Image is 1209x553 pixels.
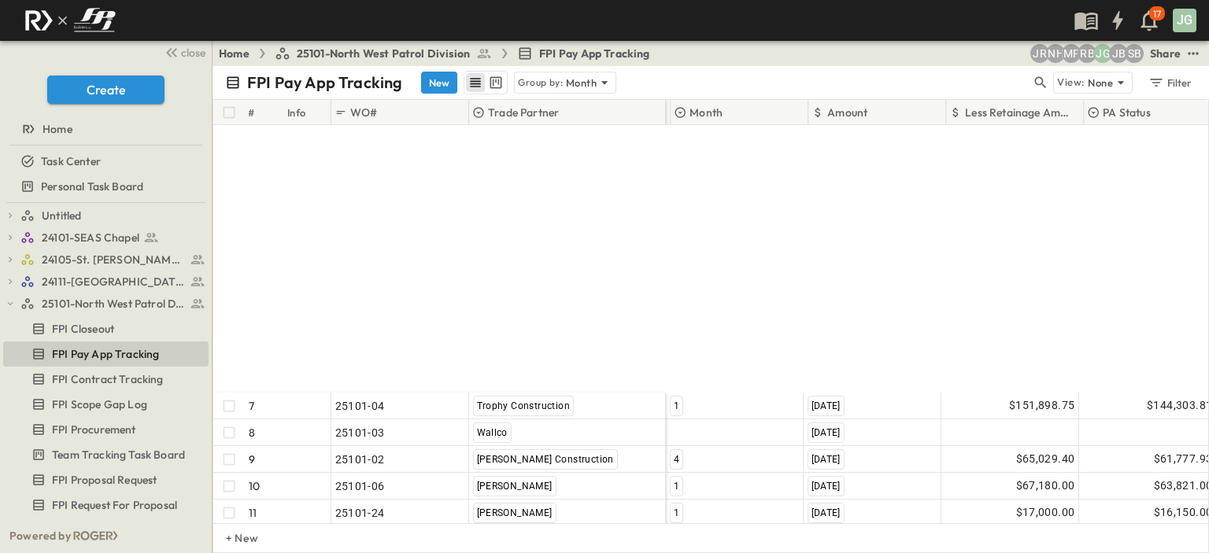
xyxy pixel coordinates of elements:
div: FPI Pay App Trackingtest [3,341,209,367]
span: 25101-06 [335,478,385,494]
p: Month [690,105,723,120]
span: Task Center [41,153,101,169]
span: 25101-04 [335,398,385,414]
div: JG [1173,9,1196,32]
a: Task Center [3,150,205,172]
a: Home [3,118,205,140]
span: 25101-03 [335,425,385,441]
span: FPI Scope Gap Log [52,396,147,412]
div: FPI Scope Gap Logtest [3,392,209,417]
a: 24101-SEAS Chapel [20,227,205,249]
div: FPI Proposal Requesttest [3,467,209,492]
span: Personal Task Board [41,179,143,194]
span: [PERSON_NAME] Construction [477,454,614,465]
div: Team Tracking Task Boardtest [3,442,209,467]
p: Amount [827,105,867,120]
div: Info [287,90,306,135]
div: # [245,100,284,125]
span: FPI Closeout [52,321,114,337]
button: test [1184,44,1203,63]
div: Jayden Ramirez (jramirez@fpibuilders.com) [1030,44,1049,63]
a: FPI Request For Proposal [3,494,205,516]
span: 24105-St. Matthew Kitchen Reno [42,252,186,267]
span: $17,000.00 [1016,503,1075,522]
div: table view [464,71,508,94]
a: Untitled [20,205,205,227]
span: 25101-North West Patrol Division [297,46,470,61]
div: Sterling Barnett (sterling@fpibuilders.com) [1125,44,1144,63]
a: Team Tracking Task Board [3,444,205,466]
a: 24111-[GEOGRAPHIC_DATA] [20,271,205,293]
a: FPI Pay App Tracking [3,343,205,365]
span: 1 [674,400,679,411]
a: Personal Task Board [3,175,205,197]
button: kanban view [486,73,505,92]
span: $67,180.00 [1016,477,1075,495]
p: Trade Partner [488,105,559,120]
span: $151,898.75 [1009,396,1074,415]
p: Less Retainage Amount [965,105,1075,120]
span: [DATE] [812,400,841,411]
p: Group by: [518,75,563,90]
span: FPI Proposal Request [52,472,157,488]
a: FPI Procurement [3,418,205,441]
div: 24111-[GEOGRAPHIC_DATA]test [3,269,209,294]
a: FPI Scope Gap Log [3,393,205,415]
span: FPI Contract Tracking [52,371,164,387]
span: [PERSON_NAME] [477,481,553,492]
span: Team Tracking Task Board [52,447,185,463]
span: 1 [674,481,679,492]
span: [DATE] [812,507,841,518]
p: None [1088,75,1113,90]
div: Share [1150,46,1181,61]
button: New [421,72,457,94]
div: Untitledtest [3,203,209,228]
span: [DATE] [812,427,841,438]
a: 24105-St. Matthew Kitchen Reno [20,249,205,271]
span: 4 [674,454,679,465]
a: FPI Closeout [3,318,205,340]
p: PA Status [1103,105,1151,120]
span: 25101-24 [335,505,385,521]
div: 25101-North West Patrol Divisiontest [3,291,209,316]
div: FPI Closeouttest [3,316,209,341]
button: Create [47,76,165,104]
span: 25101-North West Patrol Division [42,296,186,312]
p: 11 [249,505,257,521]
div: # [248,90,254,135]
div: Josh Gille (jgille@fpibuilders.com) [1093,44,1112,63]
span: FPI Procurement [52,422,136,437]
a: 25101-North West Patrol Division [20,293,205,315]
div: Monica Pruteanu (mpruteanu@fpibuilders.com) [1062,44,1081,63]
p: 8 [249,425,255,441]
span: 25101-02 [335,452,385,467]
p: 17 [1153,8,1161,20]
p: FPI Pay App Tracking [247,72,402,94]
span: [DATE] [812,454,841,465]
span: $65,029.40 [1016,450,1075,468]
span: FPI Pay App Tracking [539,46,649,61]
div: Filter [1148,74,1192,91]
div: St. Vincent De Paul Renovationstest [3,514,209,540]
span: Wallco [477,427,508,438]
div: Personal Task Boardtest [3,174,209,199]
span: Trophy Construction [477,400,571,411]
div: Info [284,100,331,125]
span: Untitled [42,208,81,223]
span: 1 [674,507,679,518]
span: FPI Pay App Tracking [52,346,159,362]
button: close [158,41,209,63]
span: [DATE] [812,481,841,492]
p: 9 [249,452,255,467]
div: Regina Barnett (rbarnett@fpibuilders.com) [1078,44,1096,63]
div: FPI Contract Trackingtest [3,367,209,392]
span: FPI Request For Proposal [52,497,177,513]
div: FPI Request For Proposaltest [3,492,209,518]
button: row view [466,73,485,92]
img: c8d7d1ed905e502e8f77bf7063faec64e13b34fdb1f2bdd94b0e311fc34f8000.png [19,4,121,37]
a: FPI Contract Tracking [3,368,205,390]
div: Jeremiah Bailey (jbailey@fpibuilders.com) [1109,44,1128,63]
span: close [181,45,205,61]
a: FPI Pay App Tracking [517,46,649,61]
div: Nila Hutcheson (nhutcheson@fpibuilders.com) [1046,44,1065,63]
